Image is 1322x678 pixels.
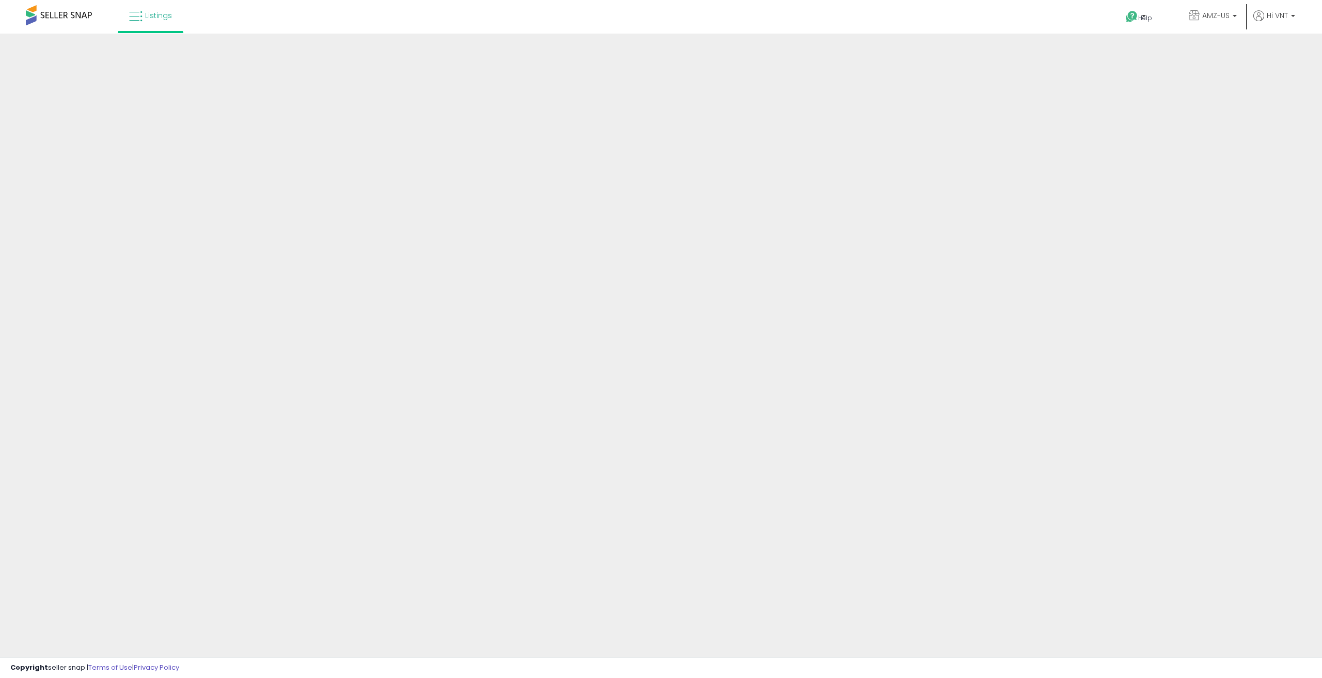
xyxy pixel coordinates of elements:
[1202,10,1230,21] span: AMZ-US
[1267,10,1288,21] span: Hi VNT
[1118,3,1172,34] a: Help
[1125,10,1138,23] i: Get Help
[145,10,172,21] span: Listings
[1138,13,1152,22] span: Help
[1253,10,1295,34] a: Hi VNT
